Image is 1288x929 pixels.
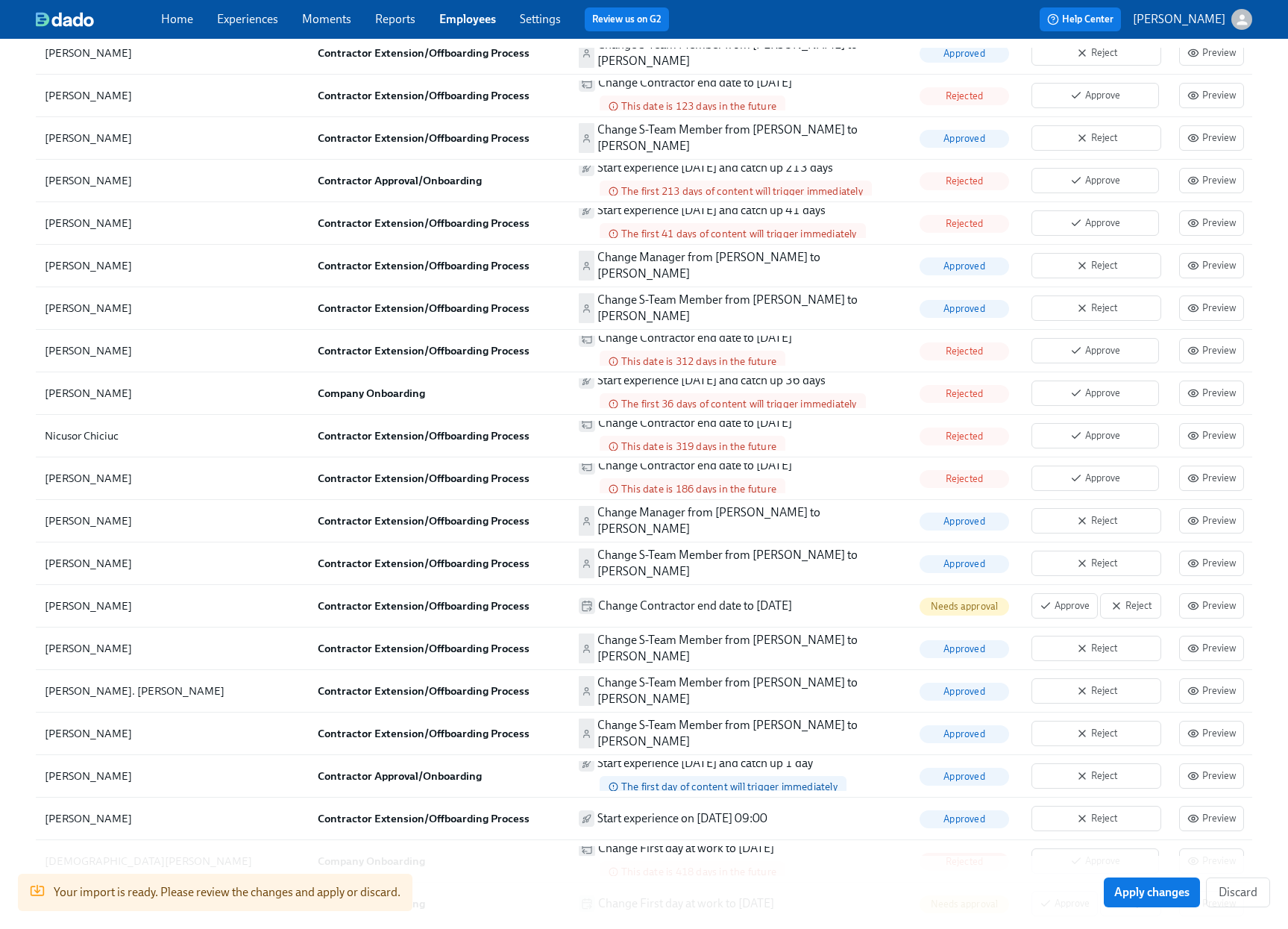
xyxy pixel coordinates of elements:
div: [PERSON_NAME]Contractor Extension/Offboarding ProcessChange S-Team Member from [PERSON_NAME] to [... [36,32,1252,75]
div: [PERSON_NAME]Contractor Extension/Offboarding ProcessChange Contractor end date to [DATE]Needs ap... [36,585,1252,628]
div: [PERSON_NAME]Contractor Extension/Offboarding ProcessChange Contractor end date to [DATE]This dat... [36,457,1252,500]
p: Change Contractor end date to [DATE] [598,330,792,346]
button: Approve [1031,210,1159,236]
span: Change anchor date [579,840,595,857]
div: [PERSON_NAME] [45,87,300,104]
span: Reject [1040,641,1153,656]
span: Preview [1187,386,1236,401]
button: Reject [1031,40,1161,66]
div: [PERSON_NAME]Contractor Extension/Offboarding ProcessStart experience [DATE] and catch up 41 days... [36,202,1252,245]
span: Reject [1040,301,1153,316]
span: Approved [934,260,994,272]
button: Reject [1031,125,1161,151]
span: Preview [1187,131,1236,146]
span: Preview [1187,88,1236,103]
span: Rejected [937,431,993,442]
div: [PERSON_NAME]Contractor Extension/Offboarding ProcessChange Contractor end date to [DATE]This dat... [36,75,1252,117]
a: Employees [439,12,496,26]
span: Discard [1219,885,1257,900]
span: Preview [1187,726,1236,741]
span: Approved [934,133,994,144]
span: The first 41 days of content will trigger immediately [618,227,857,241]
p: Start experience [DATE] and catch up 1 day [597,755,813,772]
span: Approved [934,813,994,825]
span: Preview [1187,428,1236,443]
button: Review us on G2 [585,7,669,31]
strong: Contractor Extension/Offboarding Process [318,429,530,442]
span: Preview [1187,343,1236,358]
div: [PERSON_NAME] [45,767,300,785]
button: Preview [1179,551,1244,576]
div: [PERSON_NAME]Contractor Approval/OnboardingStart experience [DATE] and catch up 213 daysThe first... [36,160,1252,202]
div: Nicusor ChiciucContractor Extension/Offboarding ProcessChange Contractor end date to [DATE]This d... [36,415,1252,457]
div: [PERSON_NAME]Contractor Approval/OnboardingStart experience [DATE] and catch up 1 dayThe first da... [36,755,1252,798]
span: Needs approval [922,601,1008,612]
p: Change First day at work to [DATE] [598,840,774,857]
div: [PERSON_NAME] [45,597,300,615]
button: Apply changes [1104,878,1200,907]
img: dado [36,12,94,27]
span: Preview [1187,684,1236,698]
strong: Company Onboarding [318,387,425,400]
a: Settings [520,12,561,26]
strong: Contractor Extension/Offboarding Process [318,812,530,825]
button: Preview [1179,253,1244,278]
button: Reject [1031,636,1161,661]
span: Change anchor date [579,330,595,346]
p: Change S-Team Member from [PERSON_NAME] to [PERSON_NAME] [597,37,908,69]
button: Preview [1179,83,1244,108]
div: [PERSON_NAME]Contractor Extension/Offboarding ProcessChange S-Team Member from [PERSON_NAME] to [... [36,287,1252,330]
span: This date is 319 days in the future [618,440,776,454]
span: Approve [1040,386,1151,401]
p: Start experience [DATE] and catch up 41 days [597,202,826,219]
div: Your import is ready. Please review the changes and apply or discard. [54,878,400,907]
div: [PERSON_NAME] [45,554,300,572]
div: [PERSON_NAME]Contractor Extension/Offboarding ProcessChange Manager from [PERSON_NAME] to [PERSON... [36,245,1252,287]
button: Preview [1179,295,1244,321]
span: Preview [1187,301,1236,316]
button: [PERSON_NAME] [1133,9,1252,30]
span: Preview [1187,811,1236,826]
div: [PERSON_NAME] [45,257,300,275]
span: Change anchor date [579,457,595,474]
button: Preview [1179,338,1244,363]
span: Approved [934,728,994,739]
p: Change Contractor end date to [DATE] [598,415,792,431]
span: Approved [934,48,994,59]
span: Approved [934,303,994,314]
span: Approve [1040,216,1151,231]
button: Preview [1179,466,1244,491]
button: Discard [1206,878,1270,907]
span: Change anchor date [579,415,595,431]
p: Change S-Team Member from [PERSON_NAME] to [PERSON_NAME] [597,122,908,154]
button: Reject [1031,295,1161,321]
span: Rejected [937,388,993,399]
span: Reject [1040,811,1153,826]
span: Rejected [937,175,993,187]
div: [PERSON_NAME] [45,342,300,360]
span: Rejected [937,473,993,484]
button: Reject [1031,508,1161,534]
span: The first day of content will trigger immediately [618,780,838,794]
div: [PERSON_NAME] [45,810,300,828]
span: Change supporting actor [579,122,594,154]
strong: Contractor Extension/Offboarding Process [318,642,530,655]
div: [PERSON_NAME]. [PERSON_NAME] [45,682,300,700]
button: Preview [1179,508,1244,534]
p: Change S-Team Member from [PERSON_NAME] to [PERSON_NAME] [597,547,908,580]
span: This date is 312 days in the future [618,354,776,369]
span: Change supporting actor [579,37,594,69]
strong: Contractor Extension/Offboarding Process [318,557,530,570]
span: Change supporting actor [579,547,594,580]
button: Preview [1179,848,1244,874]
span: Approved [934,558,994,569]
button: Preview [1179,381,1244,406]
span: Enroll to experience [579,160,594,176]
button: Preview [1179,168,1244,193]
div: [PERSON_NAME] [45,44,300,62]
span: Approve [1040,428,1151,443]
button: Preview [1179,678,1244,704]
span: The first 36 days of content will trigger immediately [618,397,857,411]
p: Change S-Team Member from [PERSON_NAME] to [PERSON_NAME] [597,675,908,707]
strong: Contractor Approval/Onboarding [318,769,482,783]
